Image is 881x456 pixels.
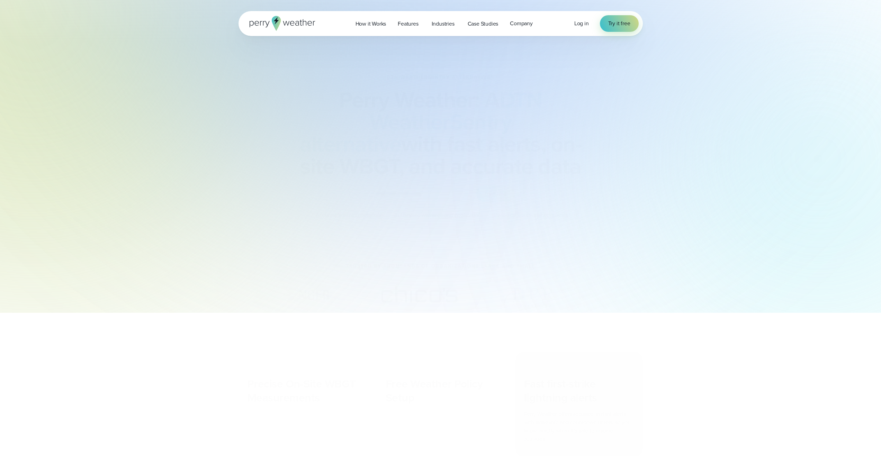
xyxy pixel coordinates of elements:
span: Case Studies [468,20,498,28]
a: Try it free [600,15,639,32]
span: Industries [432,20,455,28]
a: How it Works [350,17,392,31]
span: Company [510,19,533,28]
a: Log in [574,19,589,28]
span: Features [398,20,418,28]
a: Case Studies [462,17,504,31]
span: How it Works [356,20,386,28]
span: Try it free [608,19,630,28]
span: Log in [574,19,589,27]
